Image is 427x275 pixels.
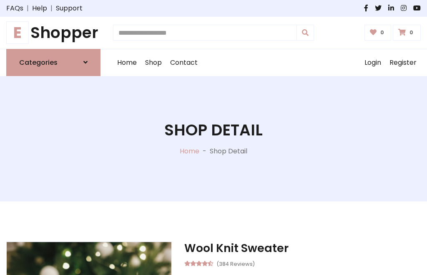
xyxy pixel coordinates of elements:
[141,49,166,76] a: Shop
[19,59,58,66] h6: Categories
[32,3,47,13] a: Help
[210,146,247,156] p: Shop Detail
[166,49,202,76] a: Contact
[113,49,141,76] a: Home
[180,146,199,156] a: Home
[6,23,100,42] a: EShopper
[378,29,386,36] span: 0
[23,3,32,13] span: |
[393,25,421,41] a: 0
[6,3,23,13] a: FAQs
[6,49,100,76] a: Categories
[216,258,255,268] small: (384 Reviews)
[364,25,392,41] a: 0
[184,242,421,255] h3: Wool Knit Sweater
[47,3,56,13] span: |
[6,21,29,44] span: E
[407,29,415,36] span: 0
[360,49,385,76] a: Login
[199,146,210,156] p: -
[385,49,421,76] a: Register
[164,121,263,140] h1: Shop Detail
[6,23,100,42] h1: Shopper
[56,3,83,13] a: Support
